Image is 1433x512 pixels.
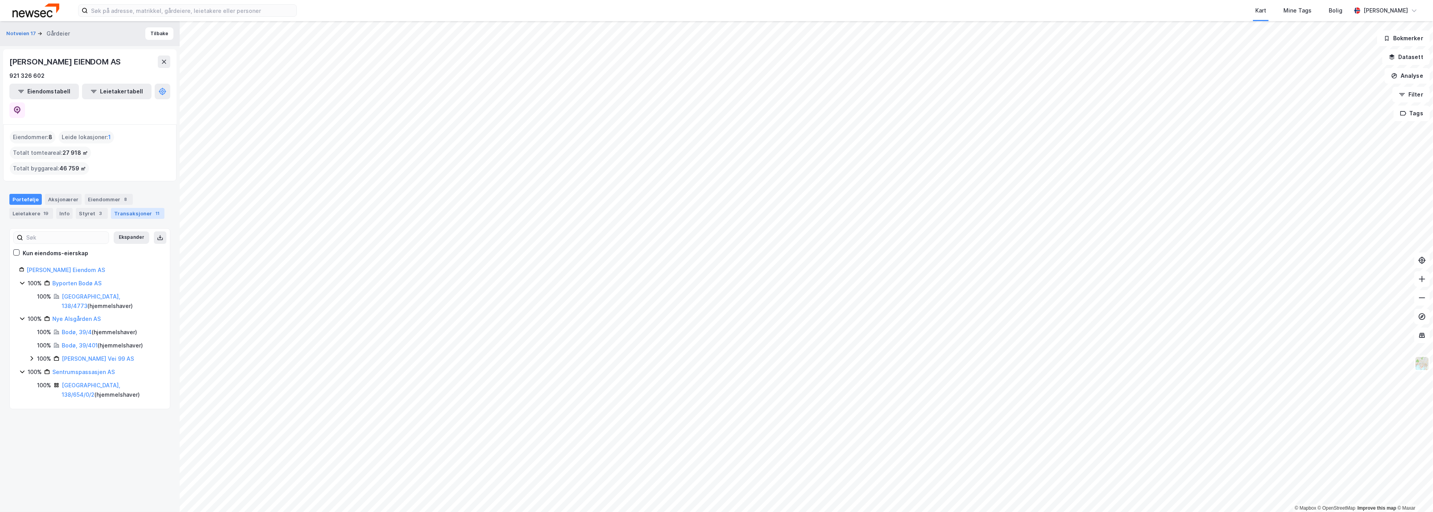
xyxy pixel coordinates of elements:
[37,354,51,363] div: 100%
[62,328,137,337] div: ( hjemmelshaver )
[6,30,37,38] button: Notveien 17
[62,381,161,399] div: ( hjemmelshaver )
[82,84,152,99] button: Leietakertabell
[28,279,42,288] div: 100%
[62,355,134,362] a: [PERSON_NAME] Vei 99 AS
[85,194,133,205] div: Eiendommer
[59,164,86,173] span: 46 759 ㎡
[52,315,101,322] a: Nye Alsgården AS
[1385,68,1430,84] button: Analyse
[62,382,120,398] a: [GEOGRAPHIC_DATA], 138/654/0/2
[27,267,105,273] a: [PERSON_NAME] Eiendom AS
[9,84,79,99] button: Eiendomstabell
[46,29,70,38] div: Gårdeier
[45,194,82,205] div: Aksjonærer
[42,209,50,217] div: 19
[114,231,149,244] button: Ekspander
[59,131,114,143] div: Leide lokasjoner :
[1318,505,1356,511] a: OpenStreetMap
[62,148,88,158] span: 27 918 ㎡
[97,209,105,217] div: 3
[1382,49,1430,65] button: Datasett
[1255,6,1266,15] div: Kart
[9,55,122,68] div: [PERSON_NAME] EIENDOM AS
[111,208,164,219] div: Transaksjoner
[23,232,109,243] input: Søk
[10,162,89,175] div: Totalt byggareal :
[52,280,102,286] a: Byporten Bodø AS
[62,342,98,349] a: Bodø, 39/401
[37,328,51,337] div: 100%
[1394,474,1433,512] iframe: Chat Widget
[9,71,45,81] div: 921 326 602
[1283,6,1312,15] div: Mine Tags
[108,132,111,142] span: 1
[1377,30,1430,46] button: Bokmerker
[10,147,91,159] div: Totalt tomteareal :
[52,369,115,375] a: Sentrumspassasjen AS
[62,292,161,311] div: ( hjemmelshaver )
[76,208,108,219] div: Styret
[28,314,42,324] div: 100%
[9,208,53,219] div: Leietakere
[62,293,120,309] a: [GEOGRAPHIC_DATA], 138/4773
[48,132,52,142] span: 8
[88,5,296,16] input: Søk på adresse, matrikkel, gårdeiere, leietakere eller personer
[1394,474,1433,512] div: Kontrollprogram for chat
[1329,6,1342,15] div: Bolig
[10,131,55,143] div: Eiendommer :
[1358,505,1396,511] a: Improve this map
[153,209,161,217] div: 11
[56,208,73,219] div: Info
[62,341,143,350] div: ( hjemmelshaver )
[23,249,88,258] div: Kun eiendoms-eierskap
[62,329,92,335] a: Bodø, 39/4
[1415,356,1429,371] img: Z
[28,367,42,377] div: 100%
[37,292,51,301] div: 100%
[37,381,51,390] div: 100%
[12,4,59,17] img: newsec-logo.f6e21ccffca1b3a03d2d.png
[1295,505,1316,511] a: Mapbox
[1392,87,1430,102] button: Filter
[1394,106,1430,121] button: Tags
[37,341,51,350] div: 100%
[9,194,42,205] div: Portefølje
[122,195,130,203] div: 8
[145,27,173,40] button: Tilbake
[1363,6,1408,15] div: [PERSON_NAME]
